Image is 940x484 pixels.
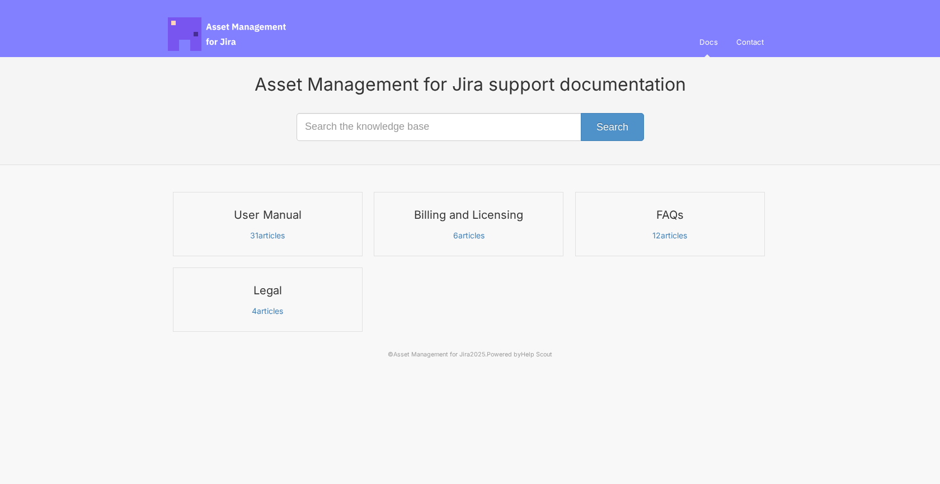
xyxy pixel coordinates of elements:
[180,231,355,241] p: articles
[381,231,556,241] p: articles
[297,113,643,141] input: Search the knowledge base
[730,27,772,57] a: Contact
[582,208,758,222] h3: FAQs
[695,27,728,57] a: Docs
[381,208,556,222] h3: Billing and Licensing
[398,351,470,358] a: Asset Management for Jira
[654,231,661,240] span: 12
[582,231,758,241] p: articles
[454,231,459,240] span: 6
[180,283,355,298] h3: Legal
[252,231,259,240] span: 31
[575,192,765,256] a: FAQs 12articles
[596,121,628,133] span: Search
[168,17,288,51] span: Asset Management for Jira Docs
[180,306,355,316] p: articles
[581,113,644,141] button: Search
[518,351,548,358] a: Help Scout
[486,351,548,358] span: Powered by
[168,350,772,360] p: © 2025.
[173,267,363,332] a: Legal 4articles
[173,192,363,256] a: User Manual 31articles
[374,192,563,256] a: Billing and Licensing 6articles
[253,306,258,316] span: 4
[180,208,355,222] h3: User Manual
